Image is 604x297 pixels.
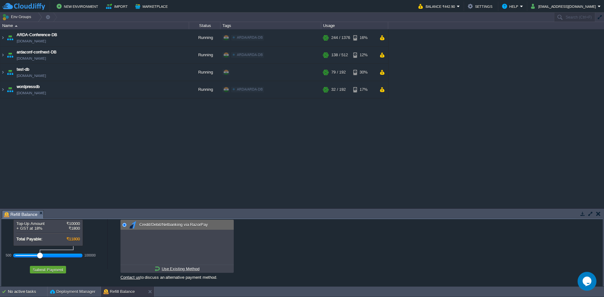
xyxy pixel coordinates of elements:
[6,64,14,81] img: AMDAwAAAACH5BAEAAAAALAAAAAABAAEAAAICRAEAOw==
[1,22,189,29] div: Name
[331,64,346,81] div: 79 / 192
[0,64,5,81] img: AMDAwAAAACH5BAEAAAAALAAAAAABAAEAAAICRAEAOw==
[6,81,14,98] img: AMDAwAAAACH5BAEAAAAALAAAAAABAAEAAAICRAEAOw==
[221,22,321,29] div: Tags
[237,53,263,57] span: ARDA/ARDA-DB
[31,267,65,272] button: Submit Payment
[0,81,5,98] img: AMDAwAAAACH5BAEAAAAALAAAAAABAAEAAAICRAEAOw==
[120,275,140,280] a: Contact us
[0,29,5,46] img: AMDAwAAAACH5BAEAAAAALAAAAAABAAEAAAICRAEAOw==
[8,287,47,297] div: No active tasks
[353,64,374,81] div: 30%
[331,81,346,98] div: 32 / 192
[103,289,135,295] button: Refill Balance
[129,221,137,228] img: razorpay.png
[502,3,520,10] button: Help
[531,3,598,10] button: [EMAIL_ADDRESS][DOMAIN_NAME]
[353,29,374,46] div: 16%
[17,32,57,38] a: ARDA-Conference-DB
[66,221,80,226] span: ₹10000
[6,29,14,46] img: AMDAwAAAACH5BAEAAAAALAAAAAABAAEAAAICRAEAOw==
[16,226,80,231] div: + GST at 18%
[4,211,37,218] span: Refill Balance
[153,265,201,273] a: Use Existing Method
[138,222,208,227] span: Credit/Debit/Netbanking via RazorPay
[17,84,40,90] a: wordpressdb
[6,253,11,257] div: 500
[16,221,80,226] div: Top-Up Amount
[50,289,95,295] button: Deployment Manager
[57,3,100,10] button: New Environment
[17,49,57,55] a: ardaconf-confnext-DB
[189,29,221,46] div: Running
[16,237,80,241] div: Total Payable:
[6,47,14,63] img: AMDAwAAAACH5BAEAAAAALAAAAAABAAEAAAICRAEAOw==
[189,47,221,63] div: Running
[106,3,130,10] button: Import
[84,253,96,257] div: 100000
[120,273,234,280] div: to discuss an alternative payment method.
[15,25,18,27] img: AMDAwAAAACH5BAEAAAAALAAAAAABAAEAAAICRAEAOw==
[162,267,199,271] u: Use Existing Method
[17,55,46,62] span: [DOMAIN_NAME]
[331,47,348,63] div: 138 / 512
[2,3,45,10] img: CloudJiffy
[66,237,80,241] span: ₹11800
[237,36,263,39] span: ARDA/ARDA-DB
[17,38,46,44] span: [DOMAIN_NAME]
[189,81,221,98] div: Running
[2,13,33,21] button: Env Groups
[237,87,263,91] span: ARDA/ARDA-DB
[17,90,46,96] span: [DOMAIN_NAME]
[353,47,374,63] div: 12%
[135,3,170,10] button: Marketplace
[69,226,80,231] span: ₹1800
[189,64,221,81] div: Running
[353,81,374,98] div: 17%
[578,272,598,291] iframe: chat widget
[418,3,457,10] button: Balance ₹442.90
[17,66,29,73] a: test-db
[331,29,350,46] div: 244 / 1376
[322,22,388,29] div: Usage
[189,22,220,29] div: Status
[17,73,46,79] span: [DOMAIN_NAME]
[468,3,494,10] button: Settings
[0,47,5,63] img: AMDAwAAAACH5BAEAAAAALAAAAAABAAEAAAICRAEAOw==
